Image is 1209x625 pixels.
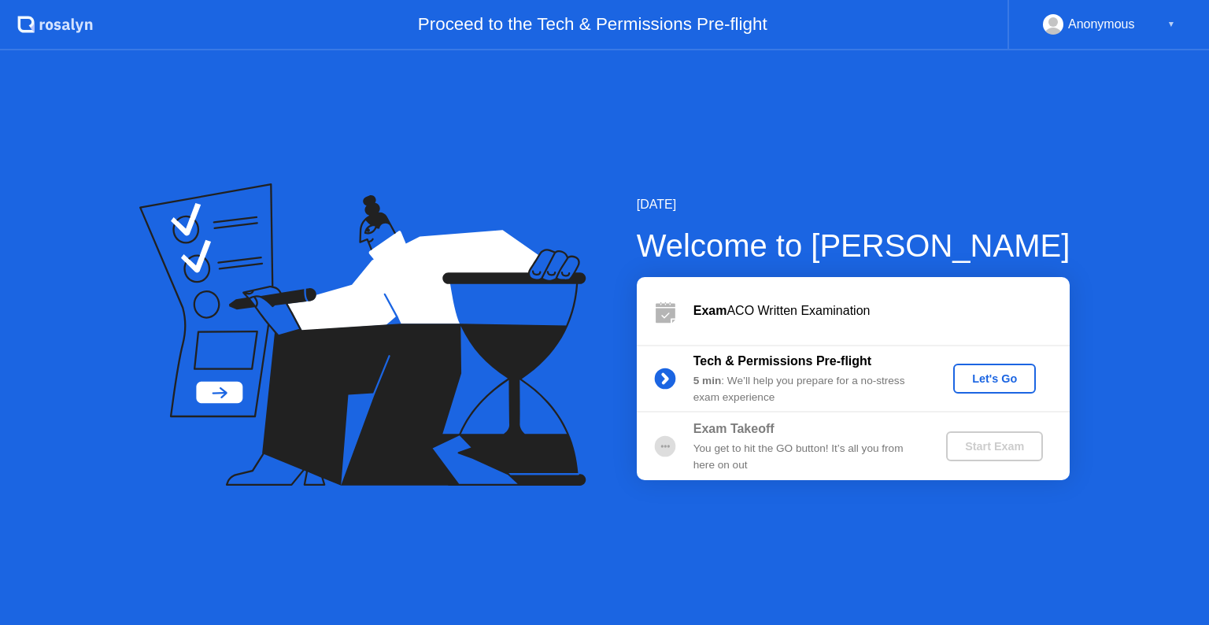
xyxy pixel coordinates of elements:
div: You get to hit the GO button! It’s all you from here on out [693,441,920,473]
div: Welcome to [PERSON_NAME] [637,222,1070,269]
div: Let's Go [959,372,1030,385]
b: Exam Takeoff [693,422,775,435]
b: Tech & Permissions Pre-flight [693,354,871,368]
div: Start Exam [952,440,1037,453]
div: : We’ll help you prepare for a no-stress exam experience [693,373,920,405]
div: ▼ [1167,14,1175,35]
b: 5 min [693,375,722,386]
div: ACO Written Examination [693,301,1070,320]
div: [DATE] [637,195,1070,214]
button: Let's Go [953,364,1036,394]
b: Exam [693,304,727,317]
div: Anonymous [1068,14,1135,35]
button: Start Exam [946,431,1043,461]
